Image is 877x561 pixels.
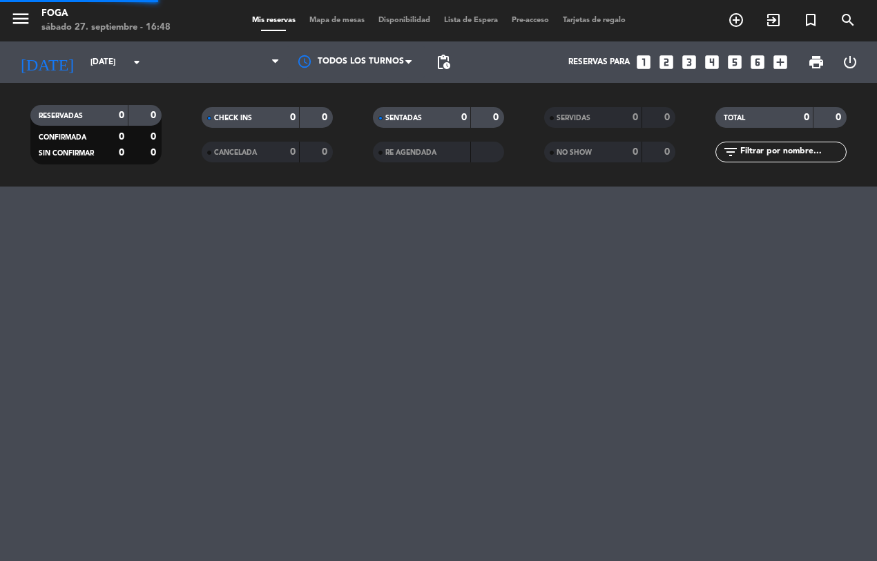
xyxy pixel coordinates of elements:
[722,144,739,160] i: filter_list
[290,147,296,157] strong: 0
[765,12,782,28] i: exit_to_app
[664,113,673,122] strong: 0
[724,115,745,122] span: TOTAL
[728,12,744,28] i: add_circle_outline
[771,53,789,71] i: add_box
[214,149,257,156] span: CANCELADA
[372,17,437,24] span: Disponibilidad
[39,134,86,141] span: CONFIRMADA
[557,149,592,156] span: NO SHOW
[10,8,31,29] i: menu
[214,115,252,122] span: CHECK INS
[41,7,171,21] div: FOGA
[804,113,809,122] strong: 0
[840,12,856,28] i: search
[302,17,372,24] span: Mapa de mesas
[842,54,858,70] i: power_settings_new
[635,53,653,71] i: looks_one
[151,148,159,158] strong: 0
[385,149,436,156] span: RE AGENDADA
[556,17,633,24] span: Tarjetas de regalo
[151,111,159,120] strong: 0
[151,132,159,142] strong: 0
[128,54,145,70] i: arrow_drop_down
[703,53,721,71] i: looks_4
[385,115,422,122] span: SENTADAS
[290,113,296,122] strong: 0
[633,113,638,122] strong: 0
[322,147,330,157] strong: 0
[322,113,330,122] strong: 0
[39,150,94,157] span: SIN CONFIRMAR
[10,8,31,34] button: menu
[119,148,124,158] strong: 0
[833,41,867,83] div: LOG OUT
[664,147,673,157] strong: 0
[657,53,675,71] i: looks_two
[836,113,844,122] strong: 0
[568,57,630,67] span: Reservas para
[739,144,846,160] input: Filtrar por nombre...
[435,54,452,70] span: pending_actions
[808,54,825,70] span: print
[245,17,302,24] span: Mis reservas
[493,113,501,122] strong: 0
[680,53,698,71] i: looks_3
[749,53,767,71] i: looks_6
[505,17,556,24] span: Pre-acceso
[633,147,638,157] strong: 0
[437,17,505,24] span: Lista de Espera
[461,113,467,122] strong: 0
[726,53,744,71] i: looks_5
[10,47,84,77] i: [DATE]
[41,21,171,35] div: sábado 27. septiembre - 16:48
[39,113,83,120] span: RESERVADAS
[802,12,819,28] i: turned_in_not
[557,115,590,122] span: SERVIDAS
[119,132,124,142] strong: 0
[119,111,124,120] strong: 0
